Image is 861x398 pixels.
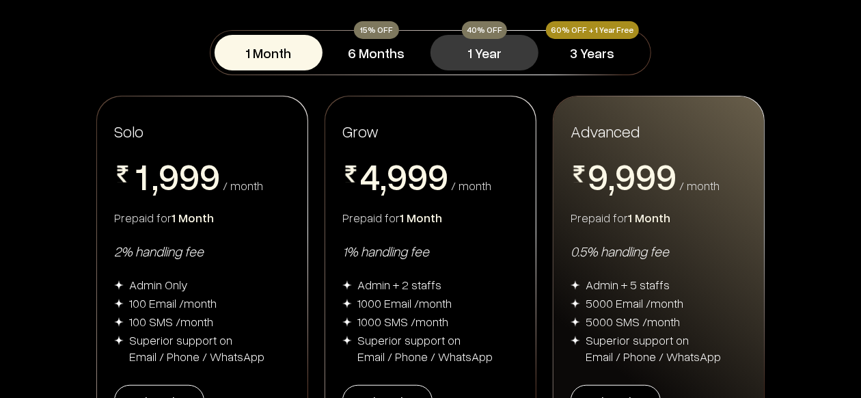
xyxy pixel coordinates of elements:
[571,336,580,345] img: img
[571,120,640,142] span: Advanced
[586,332,721,364] div: Superior support on Email / Phone / WhatsApp
[586,313,680,330] div: 5000 SMS /month
[114,165,131,183] img: pricing-rupee
[129,276,188,293] div: Admin Only
[152,157,159,198] span: ,
[131,157,152,194] span: 1
[323,35,430,70] button: 6 Months
[628,210,670,225] span: 1 Month
[342,317,352,327] img: img
[114,242,290,260] div: 2% handling fee
[159,157,179,194] span: 9
[546,21,639,39] div: 60% OFF + 1 Year Free
[357,295,452,311] div: 1000 Email /month
[571,209,747,226] div: Prepaid for
[129,313,213,330] div: 100 SMS /month
[223,179,263,191] div: / month
[342,299,352,308] img: img
[586,295,683,311] div: 5000 Email /month
[129,295,217,311] div: 100 Email /month
[400,210,442,225] span: 1 Month
[571,299,580,308] img: img
[588,157,608,194] span: 9
[380,157,387,198] span: ,
[114,280,124,290] img: img
[359,157,380,194] span: 4
[215,35,323,70] button: 1 Month
[538,35,646,70] button: 3 Years
[342,280,352,290] img: img
[172,210,214,225] span: 1 Month
[571,165,588,183] img: pricing-rupee
[571,242,747,260] div: 0.5% handling fee
[114,299,124,308] img: img
[129,332,264,364] div: Superior support on Email / Phone / WhatsApp
[354,21,399,39] div: 15% OFF
[407,157,428,194] span: 9
[586,276,670,293] div: Admin + 5 staffs
[342,209,519,226] div: Prepaid for
[114,209,290,226] div: Prepaid for
[571,280,580,290] img: img
[342,336,352,345] img: img
[571,317,580,327] img: img
[200,157,220,194] span: 9
[357,276,441,293] div: Admin + 2 staffs
[608,157,615,198] span: ,
[179,157,200,194] span: 9
[114,336,124,345] img: img
[387,157,407,194] span: 9
[451,179,491,191] div: / month
[357,313,448,330] div: 1000 SMS /month
[342,165,359,183] img: pricing-rupee
[679,179,720,191] div: / month
[428,157,448,194] span: 9
[656,157,676,194] span: 9
[430,35,538,70] button: 1 Year
[615,157,635,194] span: 9
[359,194,380,231] span: 5
[342,242,519,260] div: 1% handling fee
[114,121,143,141] span: Solo
[357,332,493,364] div: Superior support on Email / Phone / WhatsApp
[635,157,656,194] span: 9
[131,194,152,231] span: 2
[114,317,124,327] img: img
[462,21,507,39] div: 40% OFF
[342,121,379,141] span: Grow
